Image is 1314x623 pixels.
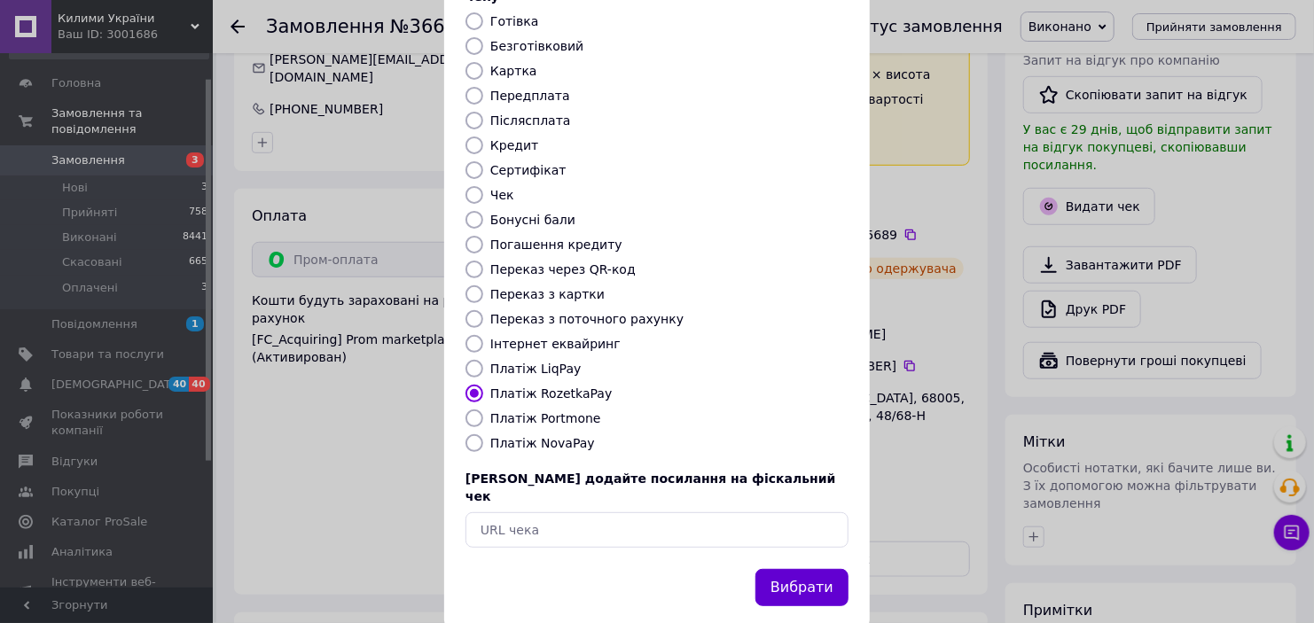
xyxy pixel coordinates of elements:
label: Платіж Portmone [490,411,601,425]
label: Переказ з поточного рахунку [490,312,684,326]
label: Сертифікат [490,163,567,177]
label: Безготівковий [490,39,583,53]
button: Вибрати [755,569,849,607]
label: Платіж RozetkaPay [490,386,612,401]
label: Бонусні бали [490,213,575,227]
label: Платіж LiqPay [490,362,581,376]
label: Картка [490,64,537,78]
label: Передплата [490,89,570,103]
label: Післясплата [490,113,571,128]
label: Чек [490,188,514,202]
label: Переказ з картки [490,287,605,301]
span: [PERSON_NAME] додайте посилання на фіскальний чек [465,471,836,503]
label: Платіж NovaPay [490,436,595,450]
label: Готівка [490,14,538,28]
input: URL чека [465,512,849,548]
label: Переказ через QR-код [490,262,636,276]
label: Погашення кредиту [490,238,622,252]
label: Інтернет еквайринг [490,337,621,351]
label: Кредит [490,138,538,152]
